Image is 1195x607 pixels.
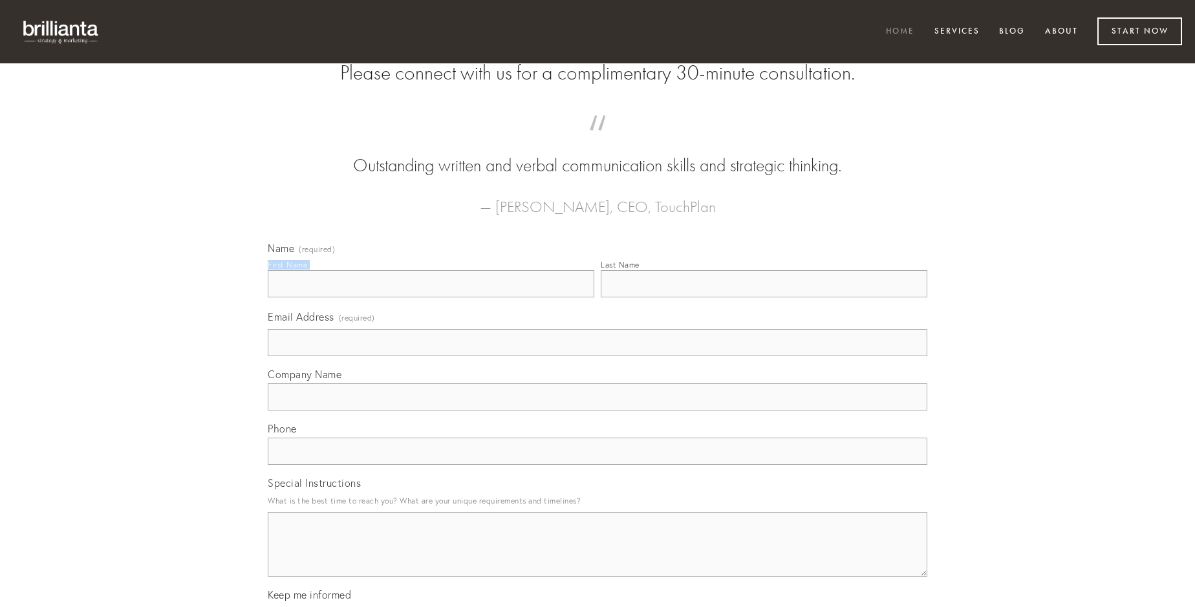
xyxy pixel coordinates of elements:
[1037,21,1086,43] a: About
[268,61,927,85] h2: Please connect with us for a complimentary 30-minute consultation.
[268,476,361,489] span: Special Instructions
[1097,17,1182,45] a: Start Now
[288,128,907,153] span: “
[268,260,307,270] div: First Name
[991,21,1033,43] a: Blog
[299,246,335,253] span: (required)
[268,588,351,601] span: Keep me informed
[288,128,907,178] blockquote: Outstanding written and verbal communication skills and strategic thinking.
[268,242,294,255] span: Name
[288,178,907,220] figcaption: — [PERSON_NAME], CEO, TouchPlan
[268,310,334,323] span: Email Address
[339,309,375,326] span: (required)
[877,21,923,43] a: Home
[601,260,640,270] div: Last Name
[268,368,341,381] span: Company Name
[13,13,110,50] img: brillianta - research, strategy, marketing
[926,21,988,43] a: Services
[268,422,297,435] span: Phone
[268,492,927,509] p: What is the best time to reach you? What are your unique requirements and timelines?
